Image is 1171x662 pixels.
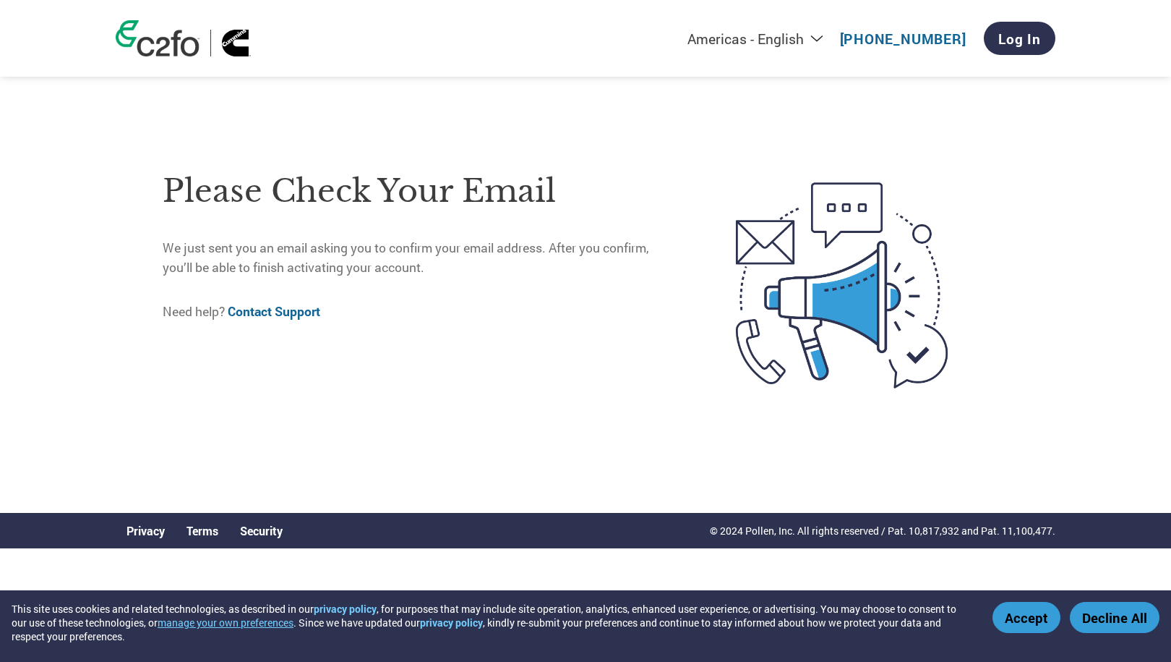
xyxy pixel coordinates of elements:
img: Cummins [222,30,251,56]
h1: Please check your email [163,168,675,215]
a: Log In [984,22,1055,55]
p: Need help? [163,302,675,321]
a: Security [240,523,283,538]
img: open-email [675,156,1008,414]
a: Privacy [126,523,165,538]
a: [PHONE_NUMBER] [840,30,966,48]
div: This site uses cookies and related technologies, as described in our , for purposes that may incl... [12,602,971,643]
button: Decline All [1070,602,1159,633]
p: We just sent you an email asking you to confirm your email address. After you confirm, you’ll be ... [163,239,675,277]
button: Accept [992,602,1060,633]
button: manage your own preferences [158,616,293,629]
img: c2fo logo [116,20,200,56]
a: Terms [186,523,218,538]
a: Contact Support [228,303,320,320]
a: privacy policy [420,616,483,629]
p: © 2024 Pollen, Inc. All rights reserved / Pat. 10,817,932 and Pat. 11,100,477. [710,523,1055,538]
a: privacy policy [314,602,377,616]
